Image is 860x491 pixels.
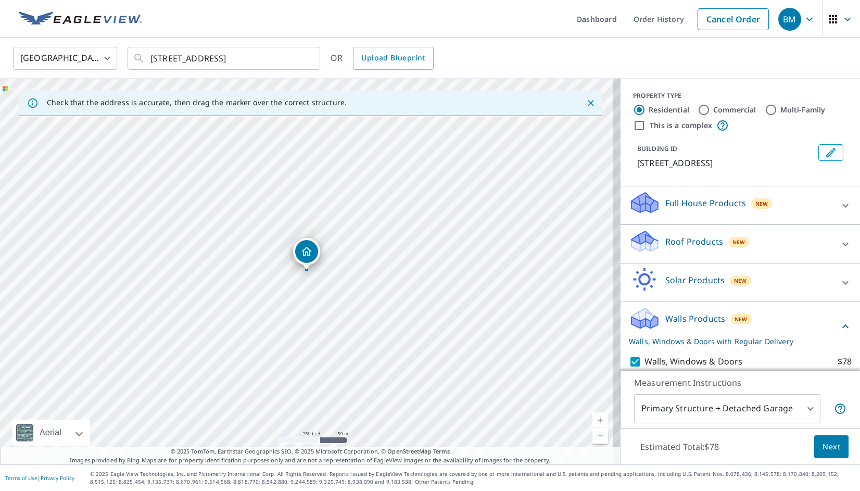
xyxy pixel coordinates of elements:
[12,420,90,446] div: Aerial
[698,8,769,30] a: Cancel Order
[644,355,742,368] p: Walls, Windows & Doors
[47,98,347,107] p: Check that the address is accurate, then drag the marker over the correct structure.
[713,105,756,115] label: Commercial
[592,412,608,428] a: Current Level 17, Zoom In
[637,144,677,153] p: BUILDING ID
[838,355,852,368] p: $78
[634,376,846,389] p: Measurement Instructions
[5,474,37,482] a: Terms of Use
[629,268,852,297] div: Solar ProductsNew
[814,435,849,459] button: Next
[818,144,843,161] button: Edit building 1
[5,475,74,481] p: |
[734,276,747,285] span: New
[592,428,608,444] a: Current Level 17, Zoom Out
[637,157,814,169] p: [STREET_ADDRESS]
[780,105,826,115] label: Multi-Family
[629,191,852,220] div: Full House ProductsNew
[770,367,852,396] div: Regular $0
[629,229,852,259] div: Roof ProductsNew
[150,44,299,73] input: Search by address or latitude-longitude
[36,420,65,446] div: Aerial
[171,447,450,456] span: © 2025 TomTom, Earthstar Geographics SIO, © 2025 Microsoft Corporation, ©
[665,312,725,325] p: Walls Products
[361,52,425,65] span: Upload Blueprint
[665,274,725,286] p: Solar Products
[834,402,846,415] span: Your report will include the primary structure and a detached garage if one exists.
[778,8,801,31] div: BM
[629,336,839,347] p: Walls, Windows & Doors with Regular Delivery
[293,238,320,270] div: Dropped pin, building 1, Residential property, 6 Stratford Rd Newport News, VA 23601
[41,474,74,482] a: Privacy Policy
[649,105,689,115] label: Residential
[732,238,745,246] span: New
[629,306,852,347] div: Walls ProductsNewWalls, Windows & Doors with Regular Delivery
[735,315,748,323] span: New
[13,44,117,73] div: [GEOGRAPHIC_DATA]
[387,447,431,455] a: OpenStreetMap
[634,394,820,423] div: Primary Structure + Detached Garage
[665,235,723,248] p: Roof Products
[331,47,434,70] div: OR
[823,440,840,454] span: Next
[632,435,727,458] p: Estimated Total: $78
[633,91,848,100] div: PROPERTY TYPE
[755,199,768,208] span: New
[90,470,855,486] p: © 2025 Eagle View Technologies, Inc. and Pictometry International Corp. All Rights Reserved. Repo...
[650,120,712,131] label: This is a complex
[665,197,746,209] p: Full House Products
[353,47,433,70] a: Upload Blueprint
[19,11,142,27] img: EV Logo
[584,96,598,110] button: Close
[433,447,450,455] a: Terms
